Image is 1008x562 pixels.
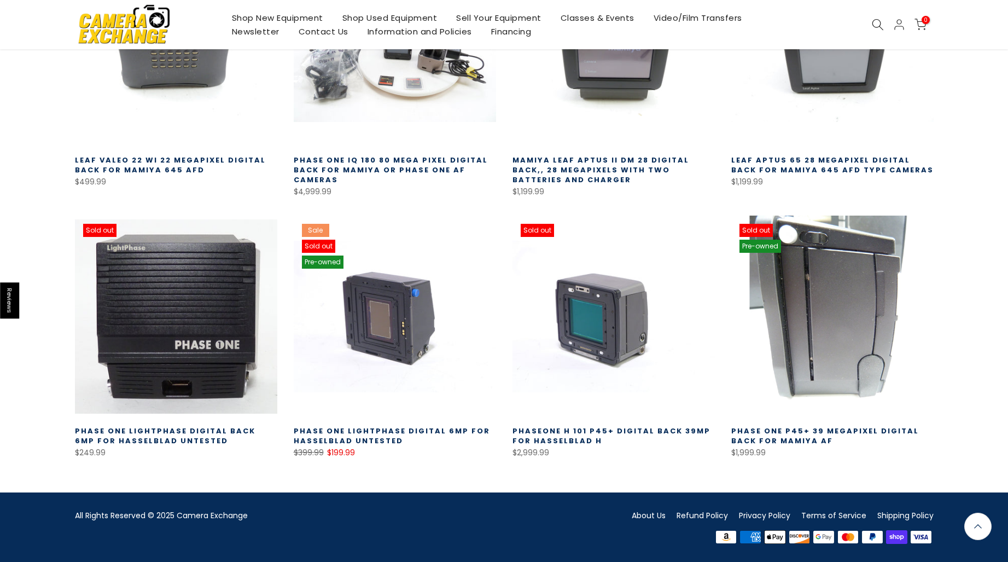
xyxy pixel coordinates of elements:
[512,446,715,460] div: $2,999.99
[512,155,689,185] a: Mamiya Leaf Aptus II DM 28 Digital Back,, 28 Megapixels with Two Batteries and Charger
[222,25,289,38] a: Newsletter
[75,446,277,460] div: $249.99
[551,11,644,25] a: Classes & Events
[294,185,496,199] div: $4,999.99
[884,529,909,546] img: shopify pay
[739,510,790,521] a: Privacy Policy
[738,529,763,546] img: american express
[333,11,447,25] a: Shop Used Equipment
[75,509,496,523] div: All Rights Reserved © 2025 Camera Exchange
[327,446,355,460] ins: $199.99
[964,513,992,540] a: Back to the top
[787,529,812,546] img: discover
[914,19,927,31] a: 0
[358,25,481,38] a: Information and Policies
[512,185,715,199] div: $1,199.99
[447,11,551,25] a: Sell Your Equipment
[677,510,728,521] a: Refund Policy
[922,16,930,24] span: 0
[75,175,277,189] div: $499.99
[644,11,751,25] a: Video/Film Transfers
[836,529,860,546] img: master
[812,529,836,546] img: google pay
[632,510,666,521] a: About Us
[801,510,866,521] a: Terms of Service
[731,155,934,175] a: Leaf Aptus 65 28 Megapixel Digital Back for Mamiya 645 AFD type cameras
[762,529,787,546] img: apple pay
[731,175,934,189] div: $1,199.99
[289,25,358,38] a: Contact Us
[512,426,710,446] a: PhaseOne H 101 P45+ Digital Back 39MP for Hasselblad H
[731,426,919,446] a: Phase One P45+ 39 Megapixel Digital Back for Mamiya AF
[75,155,266,175] a: Leaf Valeo 22 WI 22 Megapixel Digital Back for Mamiya 645 AFD
[75,426,255,446] a: Phase One LightPhase Digital Back 6MP for Hasselblad UNTESTED
[481,25,541,38] a: Financing
[222,11,333,25] a: Shop New Equipment
[860,529,885,546] img: paypal
[294,426,490,446] a: Phase One LightPhase Digital 6MP for Hasselblad UNTESTED
[731,446,934,460] div: $1,999.99
[877,510,934,521] a: Shipping Policy
[294,155,488,185] a: Phase One IQ 180 80 Mega Pixel Digital Back for Mamiya or Phase One AF Cameras
[714,529,738,546] img: amazon payments
[909,529,934,546] img: visa
[294,447,324,458] del: $399.99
